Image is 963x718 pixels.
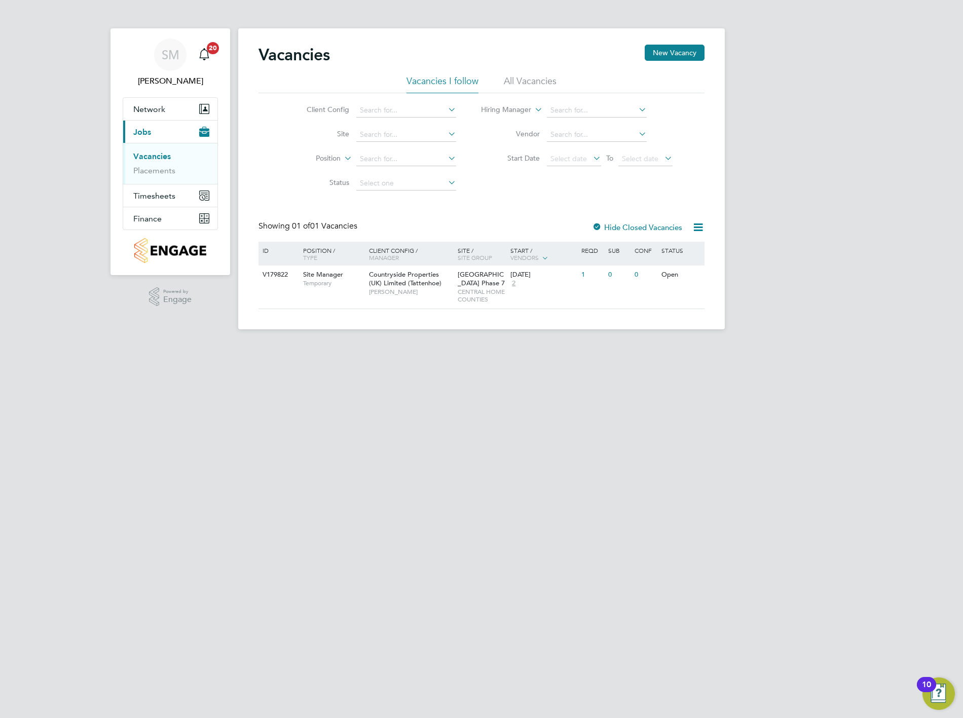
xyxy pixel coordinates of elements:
[510,271,576,279] div: [DATE]
[510,253,539,261] span: Vendors
[579,242,605,259] div: Reqd
[163,295,192,304] span: Engage
[606,242,632,259] div: Sub
[123,98,217,120] button: Network
[510,279,517,288] span: 2
[123,75,218,87] span: Shaun McGrenra
[303,279,364,287] span: Temporary
[547,103,647,118] input: Search for...
[123,39,218,87] a: SM[PERSON_NAME]
[481,154,540,163] label: Start Date
[133,214,162,223] span: Finance
[134,238,206,263] img: countryside-properties-logo-retina.png
[133,166,175,175] a: Placements
[592,222,682,232] label: Hide Closed Vacancies
[504,75,557,93] li: All Vacancies
[356,103,456,118] input: Search for...
[458,288,506,304] span: CENTRAL HOME COUNTIES
[622,154,658,163] span: Select date
[260,266,295,284] div: V179822
[606,266,632,284] div: 0
[258,45,330,65] h2: Vacancies
[922,677,955,710] button: Open Resource Center, 10 new notifications
[632,242,658,259] div: Conf
[291,105,349,114] label: Client Config
[508,242,579,267] div: Start /
[292,221,357,231] span: 01 Vacancies
[547,128,647,142] input: Search for...
[369,253,399,261] span: Manager
[356,152,456,166] input: Search for...
[123,143,217,184] div: Jobs
[922,685,931,698] div: 10
[149,287,192,307] a: Powered byEngage
[632,266,658,284] div: 0
[207,42,219,54] span: 20
[260,242,295,259] div: ID
[481,129,540,138] label: Vendor
[579,266,605,284] div: 1
[295,242,366,266] div: Position /
[550,154,587,163] span: Select date
[303,270,343,279] span: Site Manager
[303,253,317,261] span: Type
[123,238,218,263] a: Go to home page
[133,104,165,114] span: Network
[162,48,179,61] span: SM
[291,129,349,138] label: Site
[258,221,359,232] div: Showing
[659,266,703,284] div: Open
[458,253,492,261] span: Site Group
[603,152,616,165] span: To
[292,221,310,231] span: 01 of
[123,207,217,230] button: Finance
[133,191,175,201] span: Timesheets
[455,242,508,266] div: Site /
[458,270,505,287] span: [GEOGRAPHIC_DATA] Phase 7
[366,242,455,266] div: Client Config /
[123,184,217,207] button: Timesheets
[406,75,478,93] li: Vacancies I follow
[369,288,453,296] span: [PERSON_NAME]
[163,287,192,296] span: Powered by
[133,127,151,137] span: Jobs
[473,105,531,115] label: Hiring Manager
[282,154,341,164] label: Position
[369,270,441,287] span: Countryside Properties (UK) Limited (Tattenhoe)
[356,128,456,142] input: Search for...
[356,176,456,191] input: Select one
[194,39,214,71] a: 20
[659,242,703,259] div: Status
[110,28,230,275] nav: Main navigation
[645,45,705,61] button: New Vacancy
[133,152,171,161] a: Vacancies
[291,178,349,187] label: Status
[123,121,217,143] button: Jobs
